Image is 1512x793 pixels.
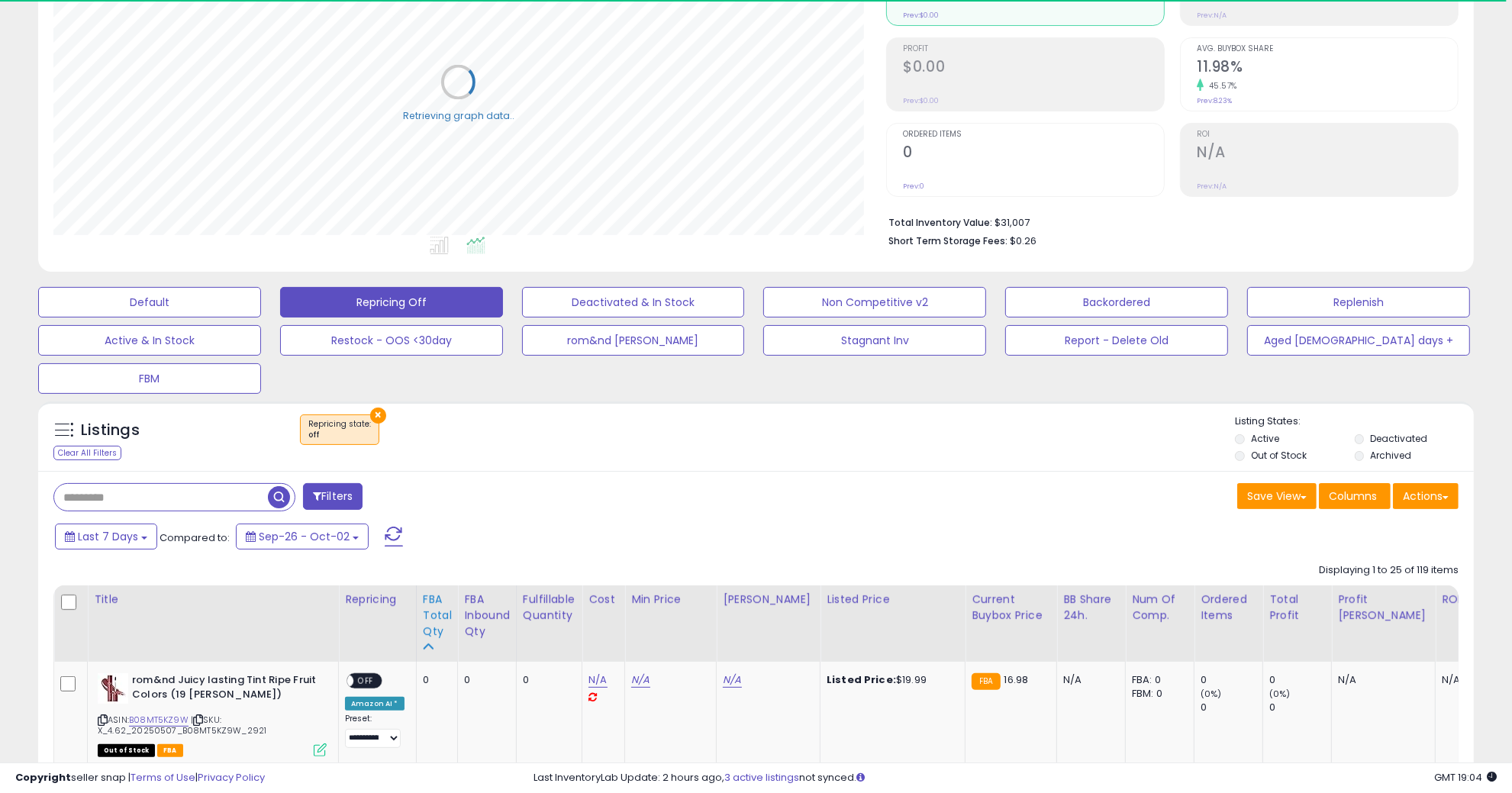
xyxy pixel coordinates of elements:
div: off [308,430,371,440]
span: Repricing state : [308,418,371,441]
div: 0 [1269,701,1331,714]
div: Current Buybox Price [972,592,1050,624]
div: Repricing [345,592,410,608]
button: Default [38,287,261,318]
div: Clear All Filters [53,446,121,460]
span: OFF [353,675,378,688]
span: | SKU: X_4.62_20250507_B08MT5KZ9W_2921 [98,714,266,737]
button: Stagnant Inv [763,325,986,356]
span: Columns [1329,488,1377,504]
div: Cost [588,592,618,608]
div: Profit [PERSON_NAME] [1338,592,1429,624]
span: All listings that are currently out of stock and unavailable for purchase on Amazon [98,744,155,757]
a: N/A [631,672,650,688]
button: Actions [1393,483,1459,509]
div: Num of Comp. [1132,592,1188,624]
span: 2025-10-11 19:04 GMT [1434,770,1497,785]
div: FBA Total Qty [423,592,452,640]
button: × [370,408,386,424]
span: Compared to: [160,530,230,545]
div: Fulfillable Quantity [523,592,575,624]
h2: 11.98% [1197,58,1458,79]
small: Prev: N/A [1197,182,1227,191]
button: Sep-26 - Oct-02 [236,524,369,550]
small: Prev: 8.23% [1197,96,1232,105]
button: Deactivated & In Stock [522,287,745,318]
button: Save View [1237,483,1317,509]
div: FBM: 0 [1132,687,1182,701]
button: Restock - OOS <30day [280,325,503,356]
div: Ordered Items [1201,592,1256,624]
button: rom&nd [PERSON_NAME] [522,325,745,356]
b: Short Term Storage Fees: [888,234,1007,247]
span: ROI [1197,131,1458,139]
b: rom&nd Juicy lasting Tint Ripe Fruit Colors (19 [PERSON_NAME]) [132,673,318,705]
li: $31,007 [888,212,1447,230]
img: 41pFBUp+aOL._SL40_.jpg [98,673,128,704]
div: Retrieving graph data.. [403,108,514,122]
a: N/A [588,672,607,688]
small: Prev: 0 [903,182,924,191]
small: (0%) [1269,688,1291,700]
div: Title [94,592,332,608]
div: Total Profit [1269,592,1325,624]
div: Last InventoryLab Update: 2 hours ago, not synced. [534,771,1497,785]
div: N/A [1338,673,1423,687]
small: Prev: N/A [1197,11,1227,20]
div: Listed Price [827,592,959,608]
span: Profit [903,45,1164,53]
button: Active & In Stock [38,325,261,356]
button: Repricing Off [280,287,503,318]
button: Non Competitive v2 [763,287,986,318]
a: B08MT5KZ9W [129,714,189,727]
label: Archived [1370,449,1411,462]
div: Preset: [345,714,405,748]
span: Sep-26 - Oct-02 [259,529,350,544]
button: FBM [38,363,261,394]
div: 0 [1201,701,1262,714]
div: FBA inbound Qty [464,592,510,640]
div: ROI [1442,592,1497,608]
div: 0 [1201,673,1262,687]
h2: N/A [1197,143,1458,164]
b: Listed Price: [827,672,896,687]
button: Last 7 Days [55,524,157,550]
a: 3 active listings [724,770,799,785]
h5: Listings [81,420,140,441]
label: Out of Stock [1251,449,1307,462]
div: N/A [1442,673,1492,687]
span: Ordered Items [903,131,1164,139]
button: Filters [303,483,363,510]
p: Listing States: [1235,414,1474,429]
div: Displaying 1 to 25 of 119 items [1319,563,1459,578]
div: 0 [1269,673,1331,687]
small: Prev: $0.00 [903,96,939,105]
div: Min Price [631,592,710,608]
small: FBA [972,673,1000,690]
label: Deactivated [1370,432,1427,445]
button: Aged [DEMOGRAPHIC_DATA] days + [1247,325,1470,356]
span: Last 7 Days [78,529,138,544]
div: $19.99 [827,673,953,687]
a: Privacy Policy [198,770,265,785]
h2: 0 [903,143,1164,164]
label: Active [1251,432,1279,445]
div: N/A [1063,673,1114,687]
a: Terms of Use [131,770,195,785]
span: FBA [157,744,183,757]
small: (0%) [1201,688,1222,700]
span: $0.26 [1010,234,1036,248]
div: [PERSON_NAME] [723,592,814,608]
button: Backordered [1005,287,1228,318]
strong: Copyright [15,770,71,785]
button: Replenish [1247,287,1470,318]
small: Prev: $0.00 [903,11,939,20]
div: 0 [423,673,447,687]
button: Report - Delete Old [1005,325,1228,356]
div: ASIN: [98,673,327,755]
div: FBA: 0 [1132,673,1182,687]
div: 0 [523,673,570,687]
div: seller snap | | [15,771,265,785]
a: N/A [723,672,741,688]
h2: $0.00 [903,58,1164,79]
